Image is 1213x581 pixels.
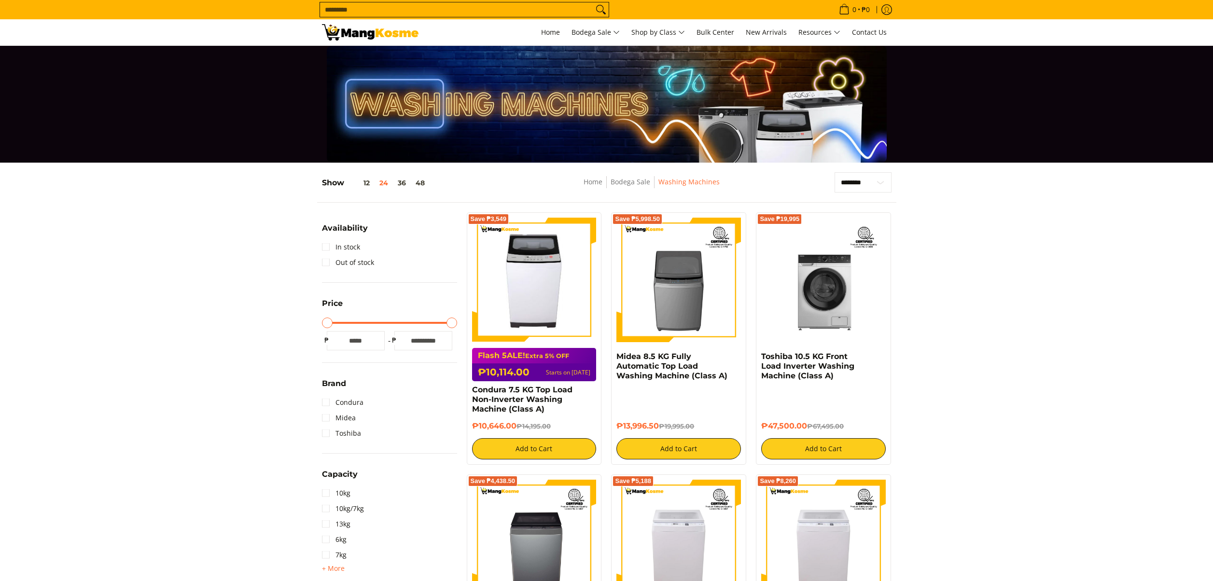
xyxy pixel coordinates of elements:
[611,177,650,186] a: Bodega Sale
[658,177,720,186] a: Washing Machines
[761,218,886,342] img: Toshiba 10.5 KG Front Load Inverter Washing Machine (Class A)
[615,478,651,484] span: Save ₱5,188
[390,335,399,345] span: ₱
[516,422,551,430] del: ₱14,195.00
[760,478,796,484] span: Save ₱8,260
[322,563,345,574] summary: Open
[476,218,593,342] img: condura-7.5kg-topload-non-inverter-washing-machine-class-c-full-view-mang-kosme
[322,565,345,572] span: + More
[847,19,892,45] a: Contact Us
[375,179,393,187] button: 24
[616,421,741,431] h6: ₱13,996.50
[322,380,346,395] summary: Open
[322,426,361,441] a: Toshiba
[616,218,741,342] img: Midea 8.5 KG Fully Automatic Top Load Washing Machine (Class A)
[411,179,430,187] button: 48
[616,352,727,380] a: Midea 8.5 KG Fully Automatic Top Load Washing Machine (Class A)
[541,28,560,37] span: Home
[593,2,609,17] button: Search
[322,224,368,239] summary: Open
[322,485,350,501] a: 10kg
[322,239,360,255] a: In stock
[851,6,858,13] span: 0
[615,216,660,222] span: Save ₱5,998.50
[852,28,887,37] span: Contact Us
[659,422,694,430] del: ₱19,995.00
[746,28,787,37] span: New Arrivals
[322,300,343,307] span: Price
[572,27,620,39] span: Bodega Sale
[344,179,375,187] button: 12
[393,179,411,187] button: 36
[322,255,374,270] a: Out of stock
[472,421,597,431] h6: ₱10,646.00
[761,352,854,380] a: Toshiba 10.5 KG Front Load Inverter Washing Machine (Class A)
[584,177,602,186] a: Home
[322,470,358,478] span: Capacity
[322,501,364,516] a: 10kg/7kg
[794,19,845,45] a: Resources
[472,438,597,459] button: Add to Cart
[471,478,516,484] span: Save ₱4,438.50
[631,27,685,39] span: Shop by Class
[627,19,690,45] a: Shop by Class
[798,27,840,39] span: Resources
[616,438,741,459] button: Add to Cart
[761,438,886,459] button: Add to Cart
[322,178,430,188] h5: Show
[472,385,572,414] a: Condura 7.5 KG Top Load Non-Inverter Washing Machine (Class A)
[471,216,507,222] span: Save ₱3,549
[567,19,625,45] a: Bodega Sale
[322,532,347,547] a: 6kg
[322,380,346,387] span: Brand
[322,224,368,232] span: Availability
[836,4,873,15] span: •
[692,19,739,45] a: Bulk Center
[322,300,343,315] summary: Open
[322,547,347,563] a: 7kg
[322,395,363,410] a: Condura
[860,6,871,13] span: ₱0
[536,19,565,45] a: Home
[322,410,356,426] a: Midea
[513,176,790,198] nav: Breadcrumbs
[741,19,792,45] a: New Arrivals
[761,421,886,431] h6: ₱47,500.00
[760,216,799,222] span: Save ₱19,995
[322,516,350,532] a: 13kg
[322,335,332,345] span: ₱
[428,19,892,45] nav: Main Menu
[322,24,418,41] img: Washing Machines l Mang Kosme: Home Appliances Warehouse Sale Partner
[807,422,844,430] del: ₱67,495.00
[322,470,358,485] summary: Open
[697,28,734,37] span: Bulk Center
